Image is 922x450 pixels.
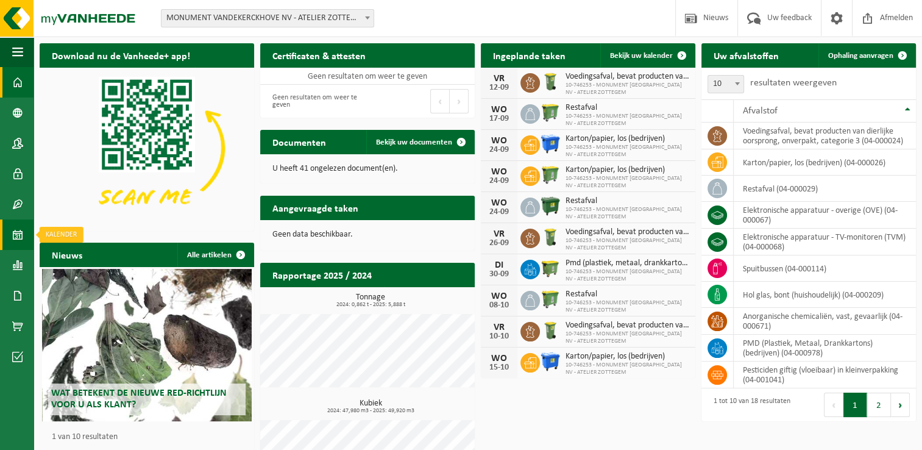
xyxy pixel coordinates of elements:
div: 24-09 [487,146,511,154]
span: 2024: 47,980 m3 - 2025: 49,920 m3 [266,408,475,414]
span: 10-746253 - MONUMENT [GEOGRAPHIC_DATA] NV - ATELIER ZOTTEGEM [566,268,689,283]
img: Download de VHEPlus App [40,68,254,229]
td: spuitbussen (04-000114) [734,255,916,282]
button: Previous [430,89,450,113]
td: Geen resultaten om weer te geven [260,68,475,85]
td: pesticiden giftig (vloeibaar) in kleinverpakking (04-001041) [734,362,916,388]
h2: Uw afvalstoffen [701,43,791,67]
span: Karton/papier, los (bedrijven) [566,165,689,175]
img: WB-0770-HPE-GN-50 [540,102,561,123]
td: restafval (04-000029) [734,176,916,202]
a: Wat betekent de nieuwe RED-richtlijn voor u als klant? [42,269,252,421]
button: 1 [843,393,867,417]
span: Restafval [566,196,689,206]
span: 2024: 0,862 t - 2025: 5,888 t [266,302,475,308]
span: Bekijk uw kalender [610,52,673,60]
a: Bekijk uw documenten [366,130,473,154]
img: WB-0140-HPE-GN-50 [540,320,561,341]
img: WB-0140-HPE-GN-50 [540,71,561,92]
a: Alle artikelen [177,243,253,267]
span: 10-746253 - MONUMENT [GEOGRAPHIC_DATA] NV - ATELIER ZOTTEGEM [566,175,689,190]
span: 10-746253 - MONUMENT [GEOGRAPHIC_DATA] NV - ATELIER ZOTTEGEM [566,362,689,376]
span: 10-746253 - MONUMENT [GEOGRAPHIC_DATA] NV - ATELIER ZOTTEGEM [566,237,689,252]
td: karton/papier, los (bedrijven) (04-000026) [734,149,916,176]
h2: Ingeplande taken [481,43,578,67]
h2: Aangevraagde taken [260,196,371,220]
img: WB-1100-HPE-GN-50 [540,258,561,279]
div: WO [487,167,511,177]
div: 1 tot 10 van 18 resultaten [707,391,790,418]
img: WB-1100-HPE-GN-01 [540,196,561,216]
button: Next [450,89,469,113]
div: WO [487,291,511,301]
h3: Kubiek [266,399,475,414]
div: VR [487,74,511,84]
div: Geen resultaten om weer te geven [266,88,361,115]
p: Geen data beschikbaar. [272,230,463,239]
img: WB-1100-HPE-BE-01 [540,134,561,154]
span: 10-746253 - MONUMENT [GEOGRAPHIC_DATA] NV - ATELIER ZOTTEGEM [566,330,689,345]
h2: Rapportage 2025 / 2024 [260,263,384,287]
div: VR [487,323,511,332]
span: Pmd (plastiek, metaal, drankkartons) (bedrijven) [566,259,689,268]
div: WO [487,136,511,146]
span: Karton/papier, los (bedrijven) [566,134,689,144]
div: 10-10 [487,332,511,341]
label: resultaten weergeven [750,78,837,88]
h2: Certificaten & attesten [260,43,378,67]
td: anorganische chemicaliën, vast, gevaarlijk (04-000671) [734,308,916,335]
img: WB-1100-HPE-BE-01 [540,351,561,372]
span: 10 [707,75,744,93]
img: WB-0140-HPE-GN-50 [540,227,561,248]
span: 10-746253 - MONUMENT [GEOGRAPHIC_DATA] NV - ATELIER ZOTTEGEM [566,113,689,127]
div: 24-09 [487,177,511,185]
span: 10-746253 - MONUMENT [GEOGRAPHIC_DATA] NV - ATELIER ZOTTEGEM [566,144,689,159]
div: WO [487,354,511,363]
div: DI [487,260,511,270]
img: WB-0770-HPE-GN-50 [540,289,561,310]
img: WB-0770-HPE-GN-50 [540,165,561,185]
span: MONUMENT VANDEKERCKHOVE NV - ATELIER ZOTTEGEM - 10-746253 [161,9,374,27]
a: Bekijk rapportage [384,287,473,311]
p: 1 van 10 resultaten [52,433,248,441]
span: Wat betekent de nieuwe RED-richtlijn voor u als klant? [51,388,227,410]
button: Next [891,393,910,417]
span: Voedingsafval, bevat producten van dierlijke oorsprong, onverpakt, categorie 3 [566,321,689,330]
h3: Tonnage [266,293,475,308]
span: Bekijk uw documenten [376,138,452,146]
span: 10-746253 - MONUMENT [GEOGRAPHIC_DATA] NV - ATELIER ZOTTEGEM [566,206,689,221]
div: 15-10 [487,363,511,372]
div: VR [487,229,511,239]
h2: Documenten [260,130,338,154]
span: Voedingsafval, bevat producten van dierlijke oorsprong, onverpakt, categorie 3 [566,227,689,237]
span: 10-746253 - MONUMENT [GEOGRAPHIC_DATA] NV - ATELIER ZOTTEGEM [566,299,689,314]
span: Afvalstof [743,106,778,116]
div: 26-09 [487,239,511,248]
td: elektronische apparatuur - TV-monitoren (TVM) (04-000068) [734,229,916,255]
span: Restafval [566,103,689,113]
td: hol glas, bont (huishoudelijk) (04-000209) [734,282,916,308]
span: 10 [708,76,743,93]
h2: Nieuws [40,243,94,266]
span: Karton/papier, los (bedrijven) [566,352,689,362]
td: voedingsafval, bevat producten van dierlijke oorsprong, onverpakt, categorie 3 (04-000024) [734,123,916,149]
span: MONUMENT VANDEKERCKHOVE NV - ATELIER ZOTTEGEM - 10-746253 [161,10,374,27]
div: WO [487,105,511,115]
div: 17-09 [487,115,511,123]
td: elektronische apparatuur - overige (OVE) (04-000067) [734,202,916,229]
div: 12-09 [487,84,511,92]
button: 2 [867,393,891,417]
h2: Download nu de Vanheede+ app! [40,43,202,67]
a: Bekijk uw kalender [600,43,694,68]
a: Ophaling aanvragen [818,43,915,68]
div: 30-09 [487,270,511,279]
span: Voedingsafval, bevat producten van dierlijke oorsprong, onverpakt, categorie 3 [566,72,689,82]
div: 08-10 [487,301,511,310]
span: 10-746253 - MONUMENT [GEOGRAPHIC_DATA] NV - ATELIER ZOTTEGEM [566,82,689,96]
td: PMD (Plastiek, Metaal, Drankkartons) (bedrijven) (04-000978) [734,335,916,362]
span: Ophaling aanvragen [828,52,893,60]
p: U heeft 41 ongelezen document(en). [272,165,463,173]
span: Restafval [566,290,689,299]
button: Previous [824,393,843,417]
div: WO [487,198,511,208]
